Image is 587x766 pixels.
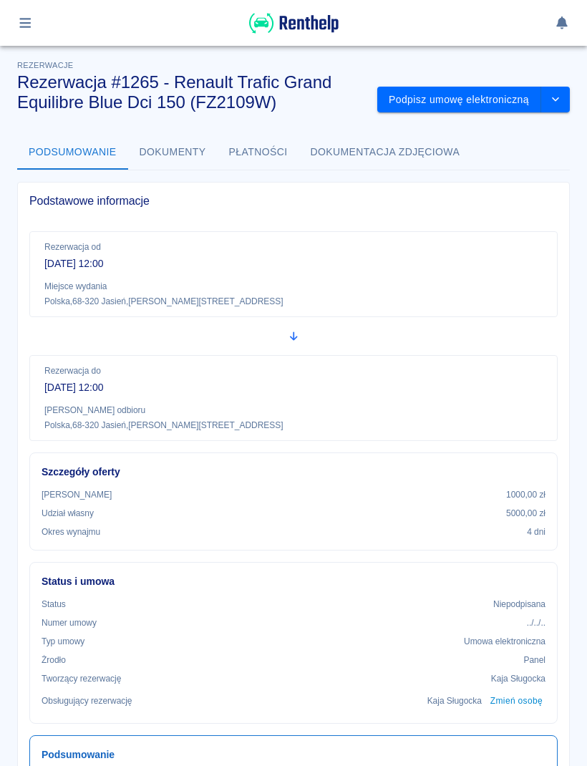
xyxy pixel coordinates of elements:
[464,635,545,648] p: Umowa elektroniczna
[42,525,100,538] p: Okres wynajmu
[527,616,545,629] p: ../../..
[42,488,112,501] p: [PERSON_NAME]
[42,635,84,648] p: Typ umowy
[493,598,545,611] p: Niepodpisana
[42,465,545,480] h6: Szczegóły oferty
[299,135,472,170] button: Dokumentacja zdjęciowa
[44,241,543,253] p: Rezerwacja od
[42,694,132,707] p: Obsługujący rezerwację
[42,747,545,762] h6: Podsumowanie
[541,87,570,113] button: drop-down
[249,11,339,35] img: Renthelp logo
[427,694,482,707] p: Kaja Sługocka
[42,672,121,685] p: Tworzący rezerwację
[42,574,545,589] h6: Status i umowa
[17,61,73,69] span: Rezerwacje
[17,135,128,170] button: Podsumowanie
[29,194,558,208] span: Podstawowe informacje
[527,525,545,538] p: 4 dni
[44,404,543,417] p: [PERSON_NAME] odbioru
[44,280,543,293] p: Miejsce wydania
[42,598,66,611] p: Status
[487,691,545,712] button: Zmień osobę
[42,616,97,629] p: Numer umowy
[44,380,543,395] p: [DATE] 12:00
[17,72,366,112] h3: Rezerwacja #1265 - Renault Trafic Grand Equilibre Blue Dci 150 (FZ2109W)
[42,507,94,520] p: Udział własny
[128,135,218,170] button: Dokumenty
[44,256,543,271] p: [DATE] 12:00
[42,654,66,666] p: Żrodło
[377,87,541,113] button: Podpisz umowę elektroniczną
[506,507,545,520] p: 5000,00 zł
[524,654,546,666] p: Panel
[44,364,543,377] p: Rezerwacja do
[218,135,299,170] button: Płatności
[44,420,543,432] p: Polska , 68-320 Jasień , [PERSON_NAME][STREET_ADDRESS]
[506,488,545,501] p: 1000,00 zł
[491,672,545,685] p: Kaja Sługocka
[249,26,339,38] a: Renthelp logo
[44,296,543,308] p: Polska , 68-320 Jasień , [PERSON_NAME][STREET_ADDRESS]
